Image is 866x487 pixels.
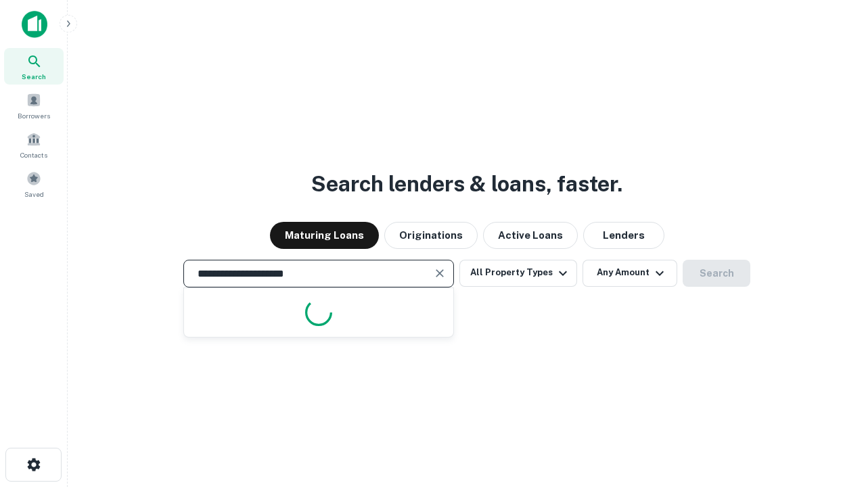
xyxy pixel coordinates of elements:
[459,260,577,287] button: All Property Types
[483,222,578,249] button: Active Loans
[18,110,50,121] span: Borrowers
[4,48,64,85] a: Search
[4,87,64,124] a: Borrowers
[22,71,46,82] span: Search
[311,168,622,200] h3: Search lenders & loans, faster.
[384,222,478,249] button: Originations
[430,264,449,283] button: Clear
[22,11,47,38] img: capitalize-icon.png
[24,189,44,200] span: Saved
[583,260,677,287] button: Any Amount
[4,126,64,163] a: Contacts
[270,222,379,249] button: Maturing Loans
[20,149,47,160] span: Contacts
[583,222,664,249] button: Lenders
[798,379,866,444] iframe: Chat Widget
[4,166,64,202] a: Saved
